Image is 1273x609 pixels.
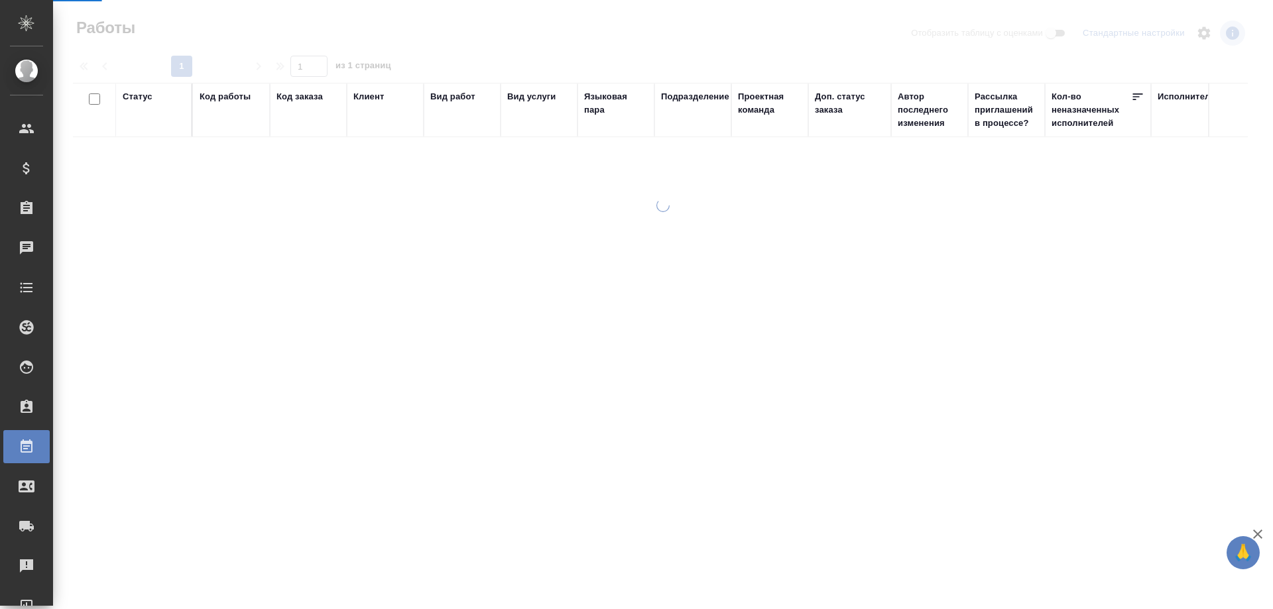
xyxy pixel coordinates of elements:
div: Языковая пара [584,90,648,117]
div: Вид услуги [507,90,556,103]
div: Рассылка приглашений в процессе? [975,90,1038,130]
div: Кол-во неназначенных исполнителей [1052,90,1131,130]
div: Код работы [200,90,251,103]
div: Автор последнего изменения [898,90,961,130]
div: Доп. статус заказа [815,90,884,117]
span: 🙏 [1232,539,1254,567]
div: Статус [123,90,152,103]
div: Проектная команда [738,90,802,117]
div: Код заказа [276,90,323,103]
div: Клиент [353,90,384,103]
div: Исполнитель [1158,90,1216,103]
div: Подразделение [661,90,729,103]
button: 🙏 [1227,536,1260,569]
div: Вид работ [430,90,475,103]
